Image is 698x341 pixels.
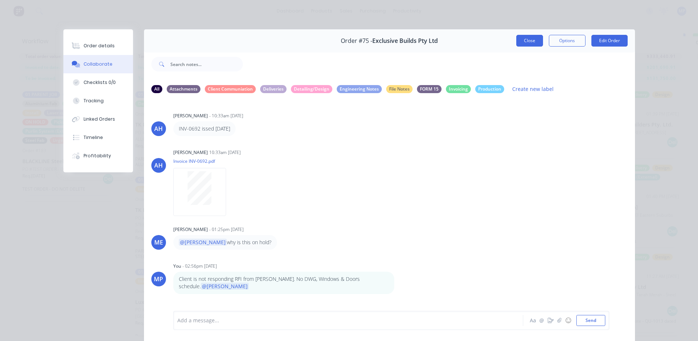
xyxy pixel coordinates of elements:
[173,158,233,164] p: Invoice INV-0692.pdf
[84,116,115,122] div: Linked Orders
[63,110,133,128] button: Linked Orders
[182,263,217,269] div: - 02:56pm [DATE]
[205,85,256,93] div: Client Communiation
[63,73,133,92] button: Checklists 0/0
[154,275,163,283] div: MP
[549,35,586,47] button: Options
[154,161,163,170] div: AH
[564,316,573,325] button: ☺
[63,147,133,165] button: Profitability
[538,316,546,325] button: @
[173,149,208,156] div: [PERSON_NAME]
[173,226,208,233] div: [PERSON_NAME]
[591,35,628,47] button: Edit Order
[201,283,249,290] span: @[PERSON_NAME]
[509,84,558,94] button: Create new label
[179,125,230,132] p: INV-0692 issed [DATE]
[84,79,116,86] div: Checklists 0/0
[84,153,111,159] div: Profitability
[154,238,163,247] div: ME
[209,226,244,233] div: - 01:25pm [DATE]
[84,43,115,49] div: Order details
[167,85,200,93] div: Attachments
[341,37,372,44] span: Order #75 -
[337,85,382,93] div: Engineering Notes
[372,37,438,44] span: Exclusive Builds Pty Ltd
[209,149,241,156] div: 10:33am [DATE]
[84,98,104,104] div: Tracking
[63,55,133,73] button: Collaborate
[84,61,112,67] div: Collaborate
[529,316,538,325] button: Aa
[151,85,162,93] div: All
[260,85,287,93] div: Deliveries
[417,85,442,93] div: FORM 15
[475,85,504,93] div: Production
[173,113,208,119] div: [PERSON_NAME]
[209,113,243,119] div: - 10:33am [DATE]
[179,275,389,290] p: Client is not responding RFI from [PERSON_NAME]. No DWG, Windows & Doors schedule.
[63,37,133,55] button: Order details
[63,128,133,147] button: Timeline
[170,57,243,71] input: Search notes...
[84,134,103,141] div: Timeline
[179,239,272,246] p: why is this on hold?
[173,263,181,269] div: You
[386,85,413,93] div: File Notes
[446,85,471,93] div: Invoicing
[576,315,605,326] button: Send
[63,92,133,110] button: Tracking
[516,35,543,47] button: Close
[291,85,332,93] div: Detailing/Design
[179,239,227,246] span: @[PERSON_NAME]
[154,124,163,133] div: AH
